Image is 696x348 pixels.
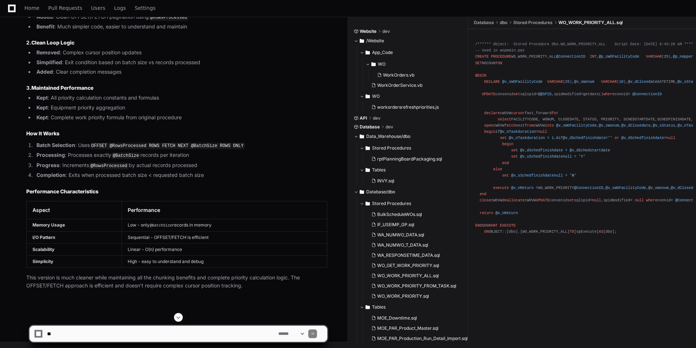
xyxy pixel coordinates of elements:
span: @v_nReturn [495,211,518,215]
svg: Directory [366,303,370,312]
strong: Benefit [36,23,54,30]
span: = [536,129,538,134]
span: = [671,198,673,202]
span: @v_sWonum [599,123,619,128]
strong: Completion [36,172,66,178]
strong: Maintained Performance [31,85,93,91]
span: select [498,117,511,121]
span: set [511,148,518,152]
button: WO_WORK_PRIORITY_ALL.sql [368,271,464,281]
span: CREATE [475,54,489,59]
svg: Directory [366,144,370,152]
span: Stored Procedures [372,201,411,206]
td: Sequential - OFFSET/FETCH is efficient [122,231,327,243]
span: WA_NUMWO_T_DATA.sql [377,242,428,248]
span: open [484,123,493,128]
span: @v_sWonum [574,80,594,84]
span: @v_sSchedfinishdatenull [511,173,563,178]
span: cursor [511,111,525,115]
span: WO_GET_WORK_PRIORITY.sql [377,263,439,268]
span: @v_sWOFacilityCode [556,123,597,128]
li: : Clear completion messages [34,68,327,76]
span: dev [373,115,380,121]
strong: Kept [36,94,48,101]
span: null [635,198,644,202]
li: : Equipment priority aggregation [34,104,327,112]
span: dev [382,28,390,34]
li: : Increments by actual records processed [34,161,327,170]
span: fetch [504,123,516,128]
li: : All priority calculation constants and formulas [34,94,327,102]
span: @v_dSchedfinishdate [520,148,563,152]
code: @BatchSize [111,152,140,159]
code: @RowsProcessed [149,14,189,21]
svg: Directory [360,187,364,196]
span: = [536,186,538,190]
button: WA_NUMWO_DATA.sql [368,230,464,240]
span: @v_sWOFacilityCode [502,80,543,84]
button: IF_USEIMP_GP.sql [368,220,464,230]
span: = [628,92,630,96]
span: 'Y' [579,154,585,159]
span: Database/dbo [366,189,395,195]
span: where [646,198,657,202]
span: Website [360,28,376,34]
span: 'N' [569,173,576,178]
svg: Directory [366,48,370,57]
span: begin [502,142,514,146]
span: WO_WORK_PRIORITY_ALL.sql [377,273,439,279]
span: WO [378,61,386,67]
li: : Complete work priority formula from original procedure [34,113,327,122]
span: @ConnectionID [633,92,662,96]
span: BulkScheduleWOs.sql [377,212,422,217]
button: Stored Procedures [360,142,463,154]
span: @ConnectionID [556,54,585,59]
span: WA_NUMWO_DATA.sql [377,232,424,238]
button: Data_Warehouse/dbo [354,131,463,142]
span: EXECUTE [500,223,515,228]
span: WO_WORK_PRIORITY_ALL.sql [558,20,623,26]
li: : Processes exactly records per iteration [34,151,327,160]
span: @SPID [540,92,552,96]
span: null [538,129,547,134]
span: @v_dClosedate [621,123,650,128]
span: PROCEDURE [491,54,511,59]
span: = [606,136,608,140]
span: UPDATE [536,198,549,202]
span: Settings [135,6,155,10]
span: -- Used in wopmain.pas [475,48,525,53]
span: Logs [114,6,126,10]
code: OFFSET @RowsProcessed ROWS FETCH NEXT @BatchSize ROWS ONLY [90,143,245,149]
span: SET [475,61,482,65]
span: Stored Procedures [372,145,411,151]
button: WO_WORK_PRIORITY_FROM_TASK.sql [368,281,464,291]
button: /Website [354,35,463,47]
span: 10 [619,80,623,84]
span: Data_Warehouse/dbo [366,134,410,139]
span: @v_dClosedate [628,80,657,84]
span: Tables [372,304,386,310]
span: ON [484,229,488,234]
span: INT [590,54,596,59]
span: @ConnectionID [574,186,603,190]
span: AS [599,229,603,234]
span: @p_sWOFacilityCode [599,54,639,59]
button: rptPlanningBoardPackaging.sql [368,154,458,164]
td: Low - only records in memory [122,219,327,231]
p: This version is much cleaner while maintaining all the chunking benefits and complete priority ca... [26,274,327,290]
h3: 2. [26,39,327,46]
span: end [480,192,486,196]
strong: Clean Loop Logic [31,39,74,46]
span: VARCHAR [601,80,617,84]
span: INVY.sql [377,178,394,184]
span: GRANT [486,223,498,228]
span: set [511,154,518,159]
svg: Directory [360,36,364,45]
span: = [574,154,576,159]
span: = [547,136,549,140]
span: for [552,111,558,115]
code: @RowsProcessed [89,163,129,169]
strong: Removed [36,49,60,55]
span: @v_dSchedfinishdate [621,136,664,140]
span: Stored Procedures [513,20,553,26]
